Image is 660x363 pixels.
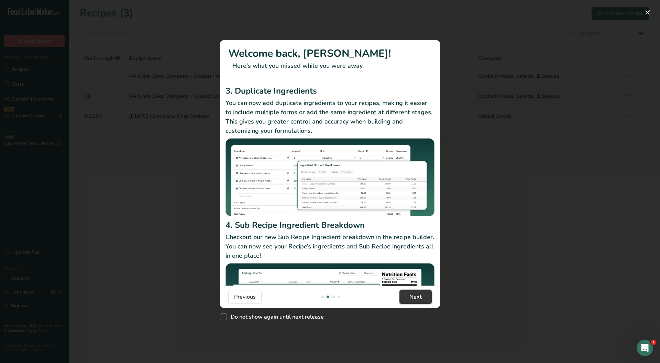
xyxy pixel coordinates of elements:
[409,293,422,301] span: Next
[234,293,256,301] span: Previous
[651,340,656,345] span: 1
[225,138,434,216] img: Duplicate Ingredients
[227,313,324,320] span: Do not show again until next release
[228,290,262,304] button: Previous
[225,263,434,341] img: Sub Recipe Ingredient Breakdown
[228,61,432,71] p: Here's what you missed while you were away.
[225,219,434,231] h2: 4. Sub Recipe Ingredient Breakdown
[228,46,432,61] h1: Welcome back, [PERSON_NAME]!
[637,340,653,356] iframe: Intercom live chat
[225,85,434,97] h2: 3. Duplicate Ingredients
[225,98,434,136] p: You can now add duplicate ingredients to your recipes, making it easier to include multiple forms...
[225,233,434,260] p: Checkout our new Sub Recipe Ingredient breakdown in the recipe builder. You can now see your Reci...
[399,290,432,304] button: Next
